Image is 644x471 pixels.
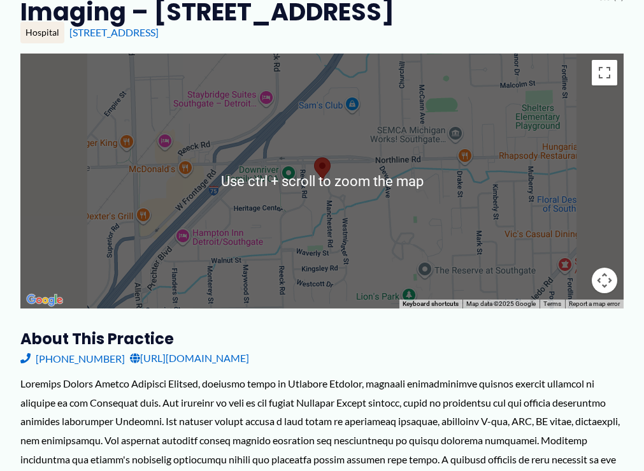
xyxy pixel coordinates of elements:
[403,300,459,308] button: Keyboard shortcuts
[592,268,617,293] button: Map camera controls
[24,292,66,308] a: Open this area in Google Maps (opens a new window)
[130,349,249,368] a: [URL][DOMAIN_NAME]
[592,60,617,85] button: Toggle fullscreen view
[24,292,66,308] img: Google
[466,300,536,307] span: Map data ©2025 Google
[20,349,125,368] a: [PHONE_NUMBER]
[20,329,624,349] h3: About this practice
[569,300,620,307] a: Report a map error
[69,26,159,38] a: [STREET_ADDRESS]
[543,300,561,307] a: Terms (opens in new tab)
[20,22,64,43] div: Hospital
